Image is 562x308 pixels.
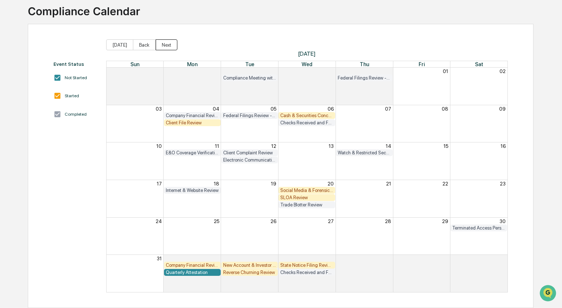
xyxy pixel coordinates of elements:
[187,61,198,67] span: Mon
[386,181,391,187] button: 21
[328,256,334,261] button: 03
[280,188,333,193] div: Social Media & Forensic Testing
[501,143,506,149] button: 16
[7,15,131,27] p: How can we help?
[452,225,505,231] div: Terminated Access Person Audit
[52,92,58,98] div: 🗄️
[53,61,99,67] div: Event Status
[385,106,391,112] button: 07
[442,218,448,224] button: 29
[166,262,219,268] div: Company Financial Review
[539,284,558,304] iframe: Open customer support
[7,92,13,98] div: 🖐️
[328,218,334,224] button: 27
[130,61,139,67] span: Sun
[385,256,391,261] button: 04
[14,105,46,112] span: Data Lookup
[156,106,162,112] button: 03
[280,113,333,118] div: Cash & Securities Concentration Review
[65,75,87,80] div: Not Started
[442,106,448,112] button: 08
[106,39,133,50] button: [DATE]
[499,106,506,112] button: 09
[166,150,219,155] div: E&O Coverage Verification
[65,112,87,117] div: Completed
[223,157,276,163] div: Electronic Communication Review
[385,218,391,224] button: 28
[280,195,333,200] div: SLOA Review
[280,270,333,275] div: Checks Received and Forwarded Log
[475,61,483,67] span: Sat
[360,61,369,67] span: Thu
[328,181,334,187] button: 20
[500,218,506,224] button: 30
[328,68,334,74] button: 30
[338,75,391,81] div: Federal Filings Review - 13F
[442,256,448,261] button: 05
[223,150,276,155] div: Client Complaint Review
[157,256,162,261] button: 31
[271,218,276,224] button: 26
[14,91,47,98] span: Preclearance
[386,143,391,149] button: 14
[419,61,425,67] span: Fri
[386,68,391,74] button: 31
[157,181,162,187] button: 17
[166,120,219,125] div: Client File Review
[51,122,87,128] a: Powered byPylon
[223,262,276,268] div: New Account & Investor Profile Review
[156,143,162,149] button: 10
[271,181,276,187] button: 19
[271,143,276,149] button: 12
[60,91,90,98] span: Attestations
[270,68,276,74] button: 29
[166,188,219,193] div: Internet & Website Review
[156,68,162,74] button: 27
[302,61,312,67] span: Wed
[166,113,219,118] div: Company Financial Review
[444,143,448,149] button: 15
[500,181,506,187] button: 23
[214,256,219,261] button: 01
[49,88,92,101] a: 🗄️Attestations
[25,55,118,63] div: Start new chat
[270,256,276,261] button: 02
[106,50,508,57] span: [DATE]
[106,61,508,292] div: Month View
[214,181,219,187] button: 18
[328,106,334,112] button: 06
[223,270,276,275] div: Reverse Churning Review
[442,181,448,187] button: 22
[338,150,391,155] div: Watch & Restricted Securities List
[7,55,20,68] img: 1746055101610-c473b297-6a78-478c-a979-82029cc54cd1
[329,143,334,149] button: 13
[213,68,219,74] button: 28
[500,68,506,74] button: 02
[4,102,48,115] a: 🔎Data Lookup
[65,93,79,98] div: Started
[223,113,276,118] div: Federal Filings Review - Form N-PX
[25,63,94,68] div: We're offline, we'll be back soon
[133,39,156,50] button: Back
[156,218,162,224] button: 24
[123,57,131,66] button: Start new chat
[280,202,333,208] div: Trade Blotter Review
[280,262,333,268] div: State Notice Filing Review
[72,123,87,128] span: Pylon
[280,120,333,125] div: Checks Received and Forwarded Log
[166,270,219,275] div: Quarterly Attestation
[213,106,219,112] button: 04
[223,75,276,81] div: Compliance Meeting with Management
[4,88,49,101] a: 🖐️Preclearance
[443,68,448,74] button: 01
[500,256,506,261] button: 06
[7,106,13,111] div: 🔎
[214,218,219,224] button: 25
[156,39,177,50] button: Next
[245,61,254,67] span: Tue
[215,143,219,149] button: 11
[271,106,276,112] button: 05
